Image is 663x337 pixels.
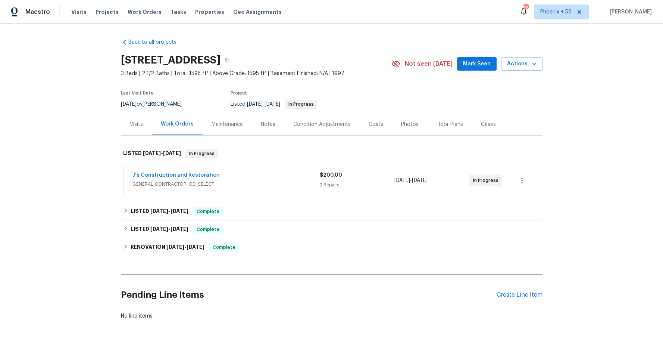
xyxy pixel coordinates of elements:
[121,102,137,107] span: [DATE]
[171,208,188,214] span: [DATE]
[121,202,542,220] div: LISTED [DATE]-[DATE]Complete
[187,244,204,250] span: [DATE]
[121,278,497,312] h2: Pending Line Items
[194,208,222,215] span: Complete
[171,9,186,15] span: Tasks
[171,226,188,232] span: [DATE]
[166,244,184,250] span: [DATE]
[121,70,391,77] span: 3 Beds | 2 1/2 Baths | Total: 1595 ft² | Above Grade: 1595 ft² | Basement Finished: N/A | 1997
[261,121,275,128] div: Notes
[285,102,317,106] span: In Progress
[507,59,537,69] span: Actions
[293,121,351,128] div: Condition Adjustments
[247,102,280,107] span: -
[121,100,191,109] div: by [PERSON_NAME]
[540,8,572,16] span: Phoenix + 59
[221,53,234,67] button: Copy Address
[128,8,162,16] span: Work Orders
[132,173,220,178] a: J's Construction and Restoration
[96,8,119,16] span: Projects
[150,226,168,232] span: [DATE]
[233,8,282,16] span: Geo Assignments
[25,8,50,16] span: Maestro
[130,121,143,128] div: Visits
[186,150,218,157] span: In Progress
[143,151,161,156] span: [DATE]
[412,178,428,183] span: [DATE]
[210,244,238,251] span: Complete
[481,121,496,128] div: Cases
[457,57,497,71] button: Mark Seen
[131,207,188,216] h6: LISTED
[501,57,542,71] button: Actions
[320,181,395,189] div: 2 Repairs
[131,243,204,252] h6: RENOVATION
[150,226,188,232] span: -
[163,151,181,156] span: [DATE]
[71,8,87,16] span: Visits
[497,291,542,299] div: Create Line Item
[121,56,221,64] h2: [STREET_ADDRESS]
[121,91,154,95] span: Last Visit Date
[131,225,188,234] h6: LISTED
[394,178,410,183] span: [DATE]
[212,121,243,128] div: Maintenance
[121,142,542,166] div: LISTED [DATE]-[DATE]In Progress
[150,208,188,214] span: -
[247,102,263,107] span: [DATE]
[121,312,542,320] div: No line items.
[265,102,280,107] span: [DATE]
[473,177,501,184] span: In Progress
[195,8,224,16] span: Properties
[369,121,383,128] div: Costs
[121,238,542,256] div: RENOVATION [DATE]-[DATE]Complete
[194,226,222,233] span: Complete
[231,102,318,107] span: Listed
[132,180,320,188] span: GENERAL_CONTRACTOR, OD_SELECT
[523,4,528,12] div: 565
[437,121,463,128] div: Floor Plans
[463,59,491,69] span: Mark Seen
[405,60,453,68] span: Not seen [DATE]
[150,208,168,214] span: [DATE]
[607,8,652,16] span: [PERSON_NAME]
[231,91,247,95] span: Project
[320,173,342,178] span: $200.00
[401,121,419,128] div: Photos
[143,151,181,156] span: -
[121,38,193,46] a: Back to all projects
[123,149,181,158] h6: LISTED
[161,120,194,128] div: Work Orders
[166,244,204,250] span: -
[121,220,542,238] div: LISTED [DATE]-[DATE]Complete
[394,177,428,184] span: -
